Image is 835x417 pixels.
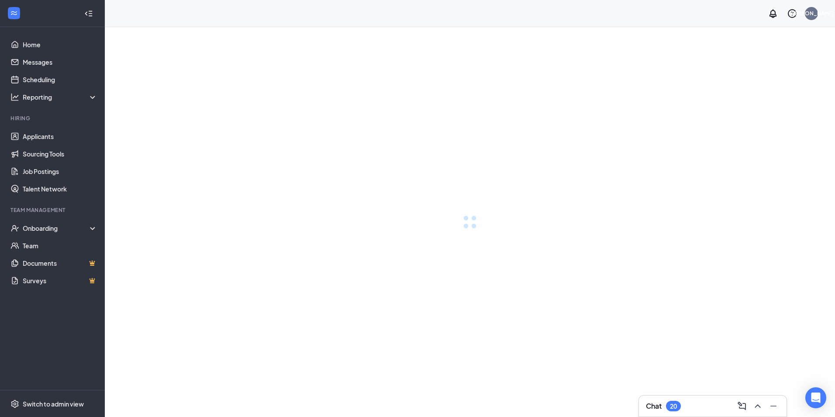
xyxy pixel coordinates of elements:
[766,399,780,413] button: Minimize
[805,387,826,408] div: Open Intercom Messenger
[737,401,747,411] svg: ComposeMessage
[23,71,97,88] a: Scheduling
[23,224,98,233] div: Onboarding
[787,8,797,19] svg: QuestionInfo
[750,399,764,413] button: ChevronUp
[768,8,778,19] svg: Notifications
[10,115,96,122] div: Hiring
[23,128,97,145] a: Applicants
[23,272,97,289] a: SurveysCrown
[23,254,97,272] a: DocumentsCrown
[84,9,93,18] svg: Collapse
[23,53,97,71] a: Messages
[10,93,19,101] svg: Analysis
[10,400,19,408] svg: Settings
[23,145,97,163] a: Sourcing Tools
[10,224,19,233] svg: UserCheck
[10,206,96,214] div: Team Management
[10,9,18,17] svg: WorkstreamLogo
[23,400,84,408] div: Switch to admin view
[752,401,763,411] svg: ChevronUp
[23,36,97,53] a: Home
[23,237,97,254] a: Team
[646,401,662,411] h3: Chat
[670,403,677,410] div: 20
[23,93,98,101] div: Reporting
[789,10,834,17] div: [PERSON_NAME]
[23,180,97,198] a: Talent Network
[768,401,779,411] svg: Minimize
[23,163,97,180] a: Job Postings
[734,399,748,413] button: ComposeMessage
